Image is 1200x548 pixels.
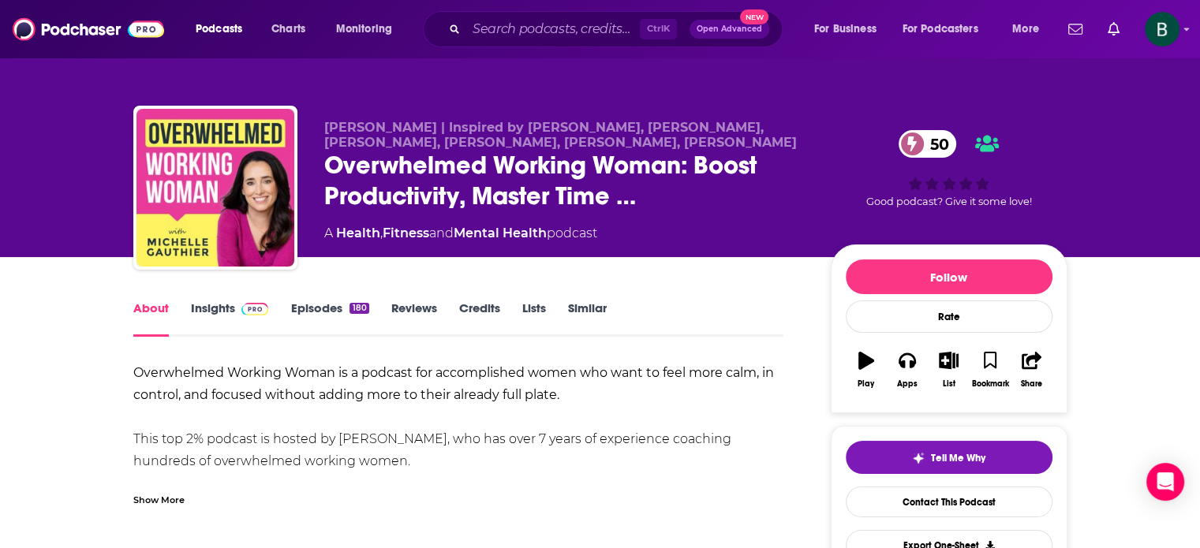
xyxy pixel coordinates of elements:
[846,486,1052,517] a: Contact This Podcast
[325,17,413,42] button: open menu
[336,226,380,240] a: Health
[903,18,978,40] span: For Podcasters
[1062,16,1089,43] a: Show notifications dropdown
[1001,17,1059,42] button: open menu
[970,341,1011,398] button: Bookmark
[846,441,1052,474] button: tell me why sparkleTell Me Why
[391,300,437,337] a: Reviews
[814,18,877,40] span: For Business
[831,120,1067,218] div: 50Good podcast? Give it some love!
[429,226,454,240] span: and
[740,9,768,24] span: New
[185,17,263,42] button: open menu
[899,130,957,158] a: 50
[324,120,797,150] span: [PERSON_NAME] | Inspired by [PERSON_NAME], [PERSON_NAME], [PERSON_NAME], [PERSON_NAME], [PERSON_N...
[697,25,762,33] span: Open Advanced
[1145,12,1179,47] img: User Profile
[383,226,429,240] a: Fitness
[1101,16,1126,43] a: Show notifications dropdown
[1011,341,1052,398] button: Share
[892,17,1001,42] button: open menu
[196,18,242,40] span: Podcasts
[454,226,547,240] a: Mental Health
[887,341,928,398] button: Apps
[803,17,896,42] button: open menu
[466,17,640,42] input: Search podcasts, credits, & more...
[897,379,918,389] div: Apps
[846,341,887,398] button: Play
[1146,463,1184,501] div: Open Intercom Messenger
[336,18,392,40] span: Monitoring
[324,224,597,243] div: A podcast
[931,452,985,464] span: Tell Me Why
[191,300,269,337] a: InsightsPodchaser Pro
[971,379,1008,389] div: Bookmark
[438,11,798,47] div: Search podcasts, credits, & more...
[136,109,294,267] img: Overwhelmed Working Woman: Boost Productivity, Master Time Management, Overcome Overwhelm & Stop ...
[350,303,368,314] div: 180
[459,300,500,337] a: Credits
[13,14,164,44] img: Podchaser - Follow, Share and Rate Podcasts
[1145,12,1179,47] span: Logged in as betsy46033
[1021,379,1042,389] div: Share
[290,300,368,337] a: Episodes180
[640,19,677,39] span: Ctrl K
[568,300,607,337] a: Similar
[241,303,269,315] img: Podchaser Pro
[690,20,769,39] button: Open AdvancedNew
[858,379,874,389] div: Play
[928,341,969,398] button: List
[1012,18,1039,40] span: More
[271,18,305,40] span: Charts
[866,196,1032,207] span: Good podcast? Give it some love!
[846,259,1052,294] button: Follow
[522,300,546,337] a: Lists
[943,379,955,389] div: List
[914,130,957,158] span: 50
[1145,12,1179,47] button: Show profile menu
[912,452,925,464] img: tell me why sparkle
[380,226,383,240] span: ,
[133,365,774,402] b: Overwhelmed Working Woman is a podcast for accomplished women who want to feel more calm, in cont...
[846,300,1052,333] div: Rate
[133,300,169,337] a: About
[261,17,315,42] a: Charts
